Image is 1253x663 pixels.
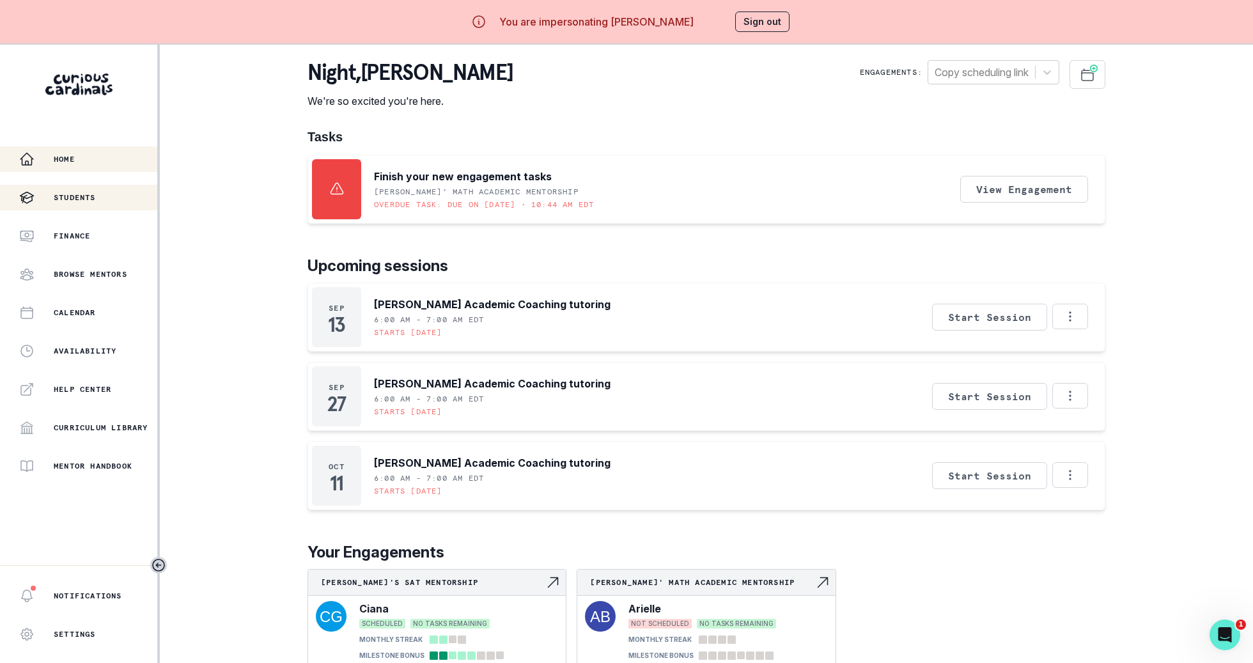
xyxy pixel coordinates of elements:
[628,651,694,660] p: MILESTONE BONUS
[374,327,442,338] p: Starts [DATE]
[307,129,1105,144] h1: Tasks
[359,635,423,644] p: MONTHLY STREAK
[374,486,442,496] p: Starts [DATE]
[307,60,513,86] p: night , [PERSON_NAME]
[54,461,132,471] p: Mentor Handbook
[374,394,484,404] p: 6:00 AM - 7:00 AM EDT
[329,382,345,393] p: Sep
[590,577,814,588] p: [PERSON_NAME]' Math Academic Mentorship
[374,297,611,312] p: [PERSON_NAME] Academic Coaching tutoring
[628,601,661,616] p: Arielle
[329,303,345,313] p: Sep
[307,254,1105,277] p: Upcoming sessions
[150,557,167,573] button: Toggle sidebar
[932,462,1047,489] button: Start Session
[308,570,566,663] a: [PERSON_NAME]'s SAT MentorshipNavigate to engagement pageCianaSCHEDULEDNO TASKS REMAININGMONTHLY ...
[330,477,343,490] p: 11
[1210,620,1240,650] iframe: Intercom live chat
[1052,383,1088,409] button: Options
[54,269,127,279] p: Browse Mentors
[545,575,561,590] svg: Navigate to engagement page
[374,407,442,417] p: Starts [DATE]
[54,346,116,356] p: Availability
[374,169,552,184] p: Finish your new engagement tasks
[374,199,594,210] p: Overdue task: Due on [DATE] • 10:44 AM EDT
[628,635,692,644] p: MONTHLY STREAK
[860,67,922,77] p: Engagements:
[960,176,1088,203] button: View Engagement
[329,462,345,472] p: Oct
[54,154,75,164] p: Home
[697,619,776,628] span: NO TASKS REMAINING
[321,577,545,588] p: [PERSON_NAME]'s SAT Mentorship
[359,601,389,616] p: Ciana
[374,376,611,391] p: [PERSON_NAME] Academic Coaching tutoring
[54,308,96,318] p: Calendar
[585,601,616,632] img: svg
[54,231,90,241] p: Finance
[1070,60,1105,89] button: Schedule Sessions
[374,455,611,471] p: [PERSON_NAME] Academic Coaching tutoring
[499,14,694,29] p: You are impersonating [PERSON_NAME]
[1052,462,1088,488] button: Options
[735,12,790,32] button: Sign out
[54,629,96,639] p: Settings
[359,619,405,628] span: SCHEDULED
[328,318,345,331] p: 13
[54,591,122,601] p: Notifications
[359,651,424,660] p: MILESTONE BONUS
[374,315,484,325] p: 6:00 AM - 7:00 AM EDT
[577,570,835,663] a: [PERSON_NAME]' Math Academic MentorshipNavigate to engagement pageArielleNOT SCHEDULEDNO TASKS RE...
[54,192,96,203] p: Students
[410,619,490,628] span: NO TASKS REMAINING
[307,541,1105,564] p: Your Engagements
[374,473,484,483] p: 6:00 AM - 7:00 AM EDT
[1052,304,1088,329] button: Options
[316,601,346,632] img: svg
[307,93,513,109] p: We're so excited you're here.
[374,187,579,197] p: [PERSON_NAME]' Math Academic Mentorship
[54,384,111,394] p: Help Center
[1236,620,1246,630] span: 1
[932,383,1047,410] button: Start Session
[628,619,692,628] span: NOT SCHEDULED
[54,423,148,433] p: Curriculum Library
[932,304,1047,331] button: Start Session
[45,74,113,95] img: Curious Cardinals Logo
[815,575,830,590] svg: Navigate to engagement page
[327,398,345,410] p: 27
